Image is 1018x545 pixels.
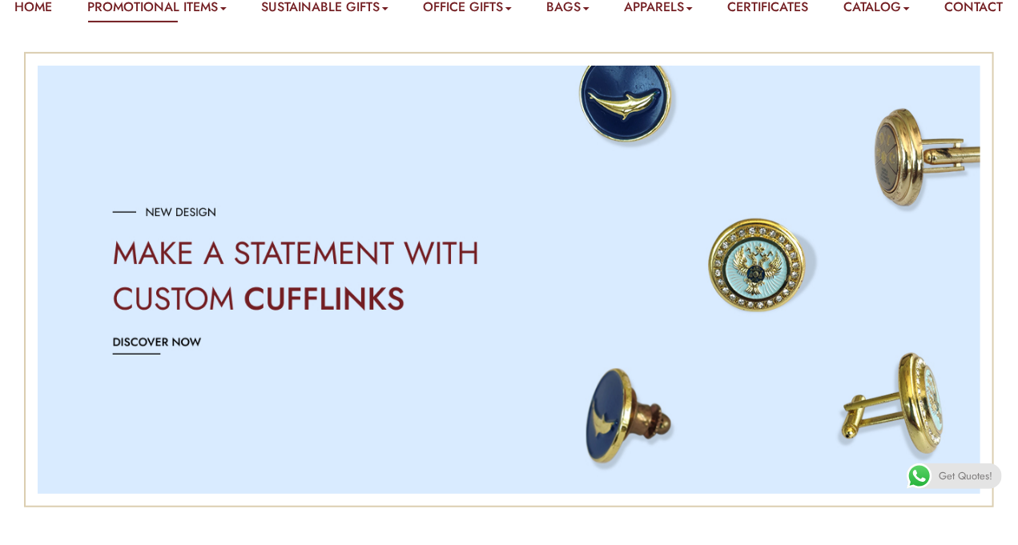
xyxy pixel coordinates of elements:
[38,66,980,494] div: Image Carousel
[939,463,992,489] span: Get Quotes!
[38,66,980,494] img: banner-coverage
